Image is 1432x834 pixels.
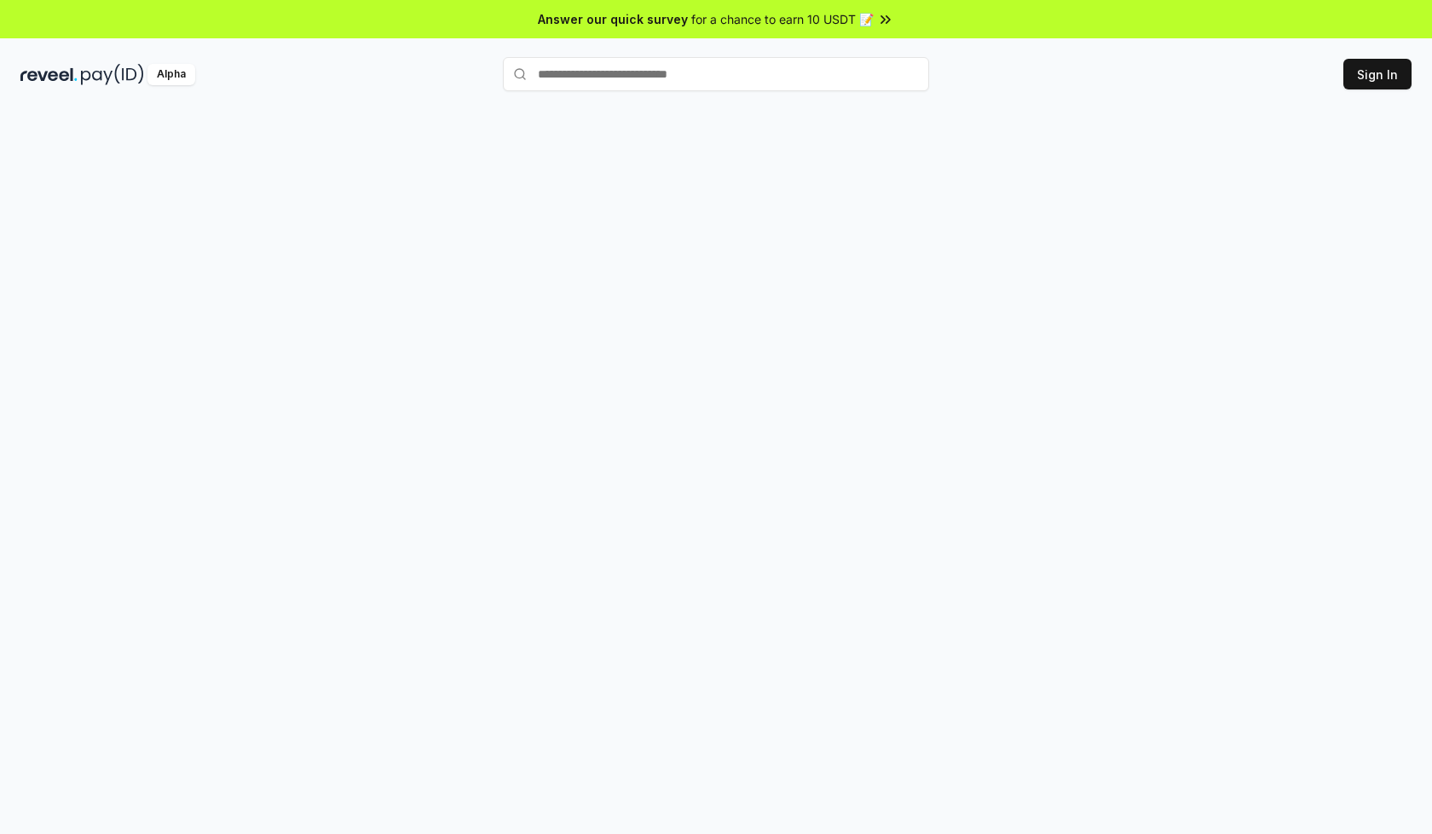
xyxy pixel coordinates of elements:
[1343,59,1412,89] button: Sign In
[691,10,874,28] span: for a chance to earn 10 USDT 📝
[20,64,78,85] img: reveel_dark
[147,64,195,85] div: Alpha
[81,64,144,85] img: pay_id
[538,10,688,28] span: Answer our quick survey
